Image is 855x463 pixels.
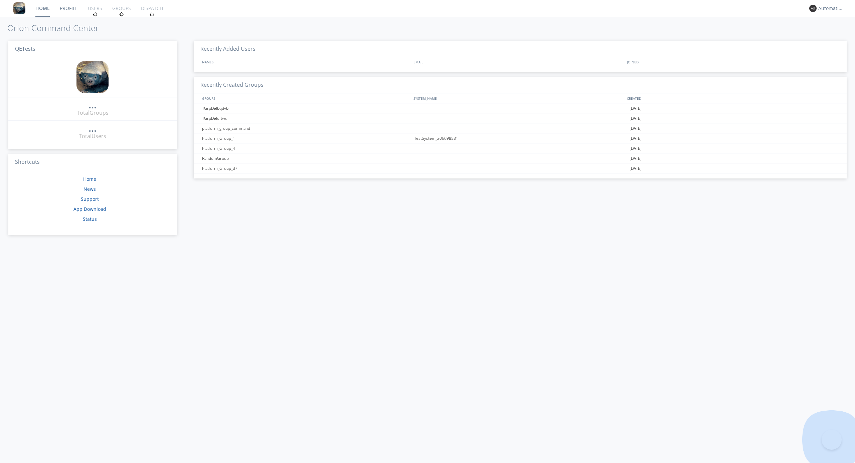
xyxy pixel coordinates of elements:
[200,133,412,143] div: Platform_Group_1
[625,57,840,67] div: JOINED
[15,45,35,52] span: QETests
[412,57,625,67] div: EMAIL
[81,196,99,202] a: Support
[200,153,412,163] div: RandomGroup
[200,57,410,67] div: NAMES
[630,153,642,163] span: [DATE]
[194,123,847,133] a: platform_group_command[DATE]
[13,2,25,14] img: 8ff700cf5bab4eb8a436322861af2272
[194,103,847,113] a: TGrpDelbqdvb[DATE]
[200,113,412,123] div: TGrpDeldftwq
[89,101,97,108] div: ...
[630,163,642,173] span: [DATE]
[79,132,106,140] div: Total Users
[89,125,97,132] a: ...
[818,5,843,12] div: Automation+0004
[630,123,642,133] span: [DATE]
[200,93,410,103] div: GROUPS
[194,163,847,173] a: Platform_Group_37[DATE]
[809,5,817,12] img: 373638.png
[200,123,412,133] div: platform_group_command
[150,12,154,17] img: spin.svg
[8,154,177,170] h3: Shortcuts
[83,216,97,222] a: Status
[412,133,628,143] div: TestSystem_206698531
[630,143,642,153] span: [DATE]
[83,176,96,182] a: Home
[822,430,842,450] iframe: Toggle Customer Support
[73,206,106,212] a: App Download
[194,153,847,163] a: RandomGroup[DATE]
[83,186,96,192] a: News
[76,61,109,93] img: 8ff700cf5bab4eb8a436322861af2272
[93,12,98,17] img: spin.svg
[630,133,642,143] span: [DATE]
[194,113,847,123] a: TGrpDeldftwq[DATE]
[412,93,625,103] div: SYSTEM_NAME
[194,77,847,93] h3: Recently Created Groups
[119,12,124,17] img: spin.svg
[194,41,847,57] h3: Recently Added Users
[89,125,97,131] div: ...
[200,143,412,153] div: Platform_Group_4
[200,103,412,113] div: TGrpDelbqdvb
[625,93,840,103] div: CREATED
[630,113,642,123] span: [DATE]
[200,163,412,173] div: Platform_Group_37
[77,109,109,117] div: Total Groups
[194,133,847,143] a: Platform_Group_1TestSystem_206698531[DATE]
[194,143,847,153] a: Platform_Group_4[DATE]
[630,103,642,113] span: [DATE]
[89,101,97,109] a: ...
